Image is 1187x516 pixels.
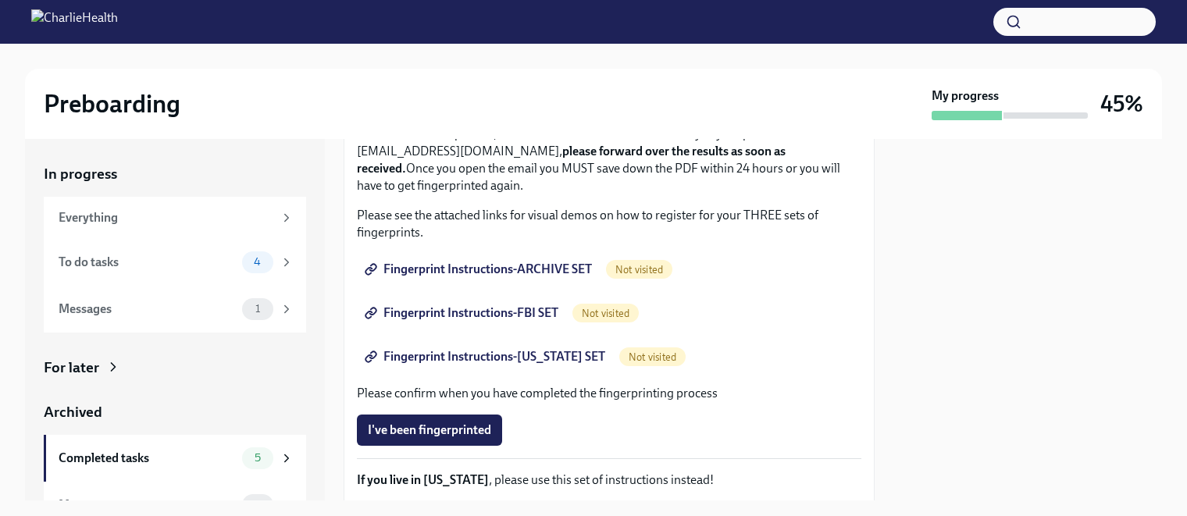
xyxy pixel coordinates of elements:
[357,126,861,194] p: Please note: Once printed, You will receive the FBI results directly to your personal email from ...
[44,197,306,239] a: Everything
[357,415,502,446] button: I've been fingerprinted
[1100,90,1143,118] h3: 45%
[59,301,236,318] div: Messages
[357,297,569,329] a: Fingerprint Instructions-FBI SET
[368,262,592,277] span: Fingerprint Instructions-ARCHIVE SET
[44,402,306,422] a: Archived
[59,254,236,271] div: To do tasks
[357,472,489,487] strong: If you live in [US_STATE]
[368,349,605,365] span: Fingerprint Instructions-[US_STATE] SET
[368,305,558,321] span: Fingerprint Instructions-FBI SET
[932,87,999,105] strong: My progress
[44,239,306,286] a: To do tasks4
[44,164,306,184] a: In progress
[44,435,306,482] a: Completed tasks5
[59,450,236,467] div: Completed tasks
[44,358,99,378] div: For later
[606,264,672,276] span: Not visited
[357,385,861,402] p: Please confirm when you have completed the fingerprinting process
[44,358,306,378] a: For later
[246,303,269,315] span: 1
[59,209,273,226] div: Everything
[572,308,639,319] span: Not visited
[357,144,786,176] strong: please forward over the results as soon as received.
[244,256,270,268] span: 4
[619,351,686,363] span: Not visited
[44,88,180,119] h2: Preboarding
[244,499,271,511] span: 0
[44,286,306,333] a: Messages1
[357,254,603,285] a: Fingerprint Instructions-ARCHIVE SET
[357,207,861,241] p: Please see the attached links for visual demos on how to register for your THREE sets of fingerpr...
[368,422,491,438] span: I've been fingerprinted
[245,452,270,464] span: 5
[59,496,236,514] div: Messages
[357,341,616,372] a: Fingerprint Instructions-[US_STATE] SET
[357,472,861,489] p: , please use this set of instructions instead!
[31,9,118,34] img: CharlieHealth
